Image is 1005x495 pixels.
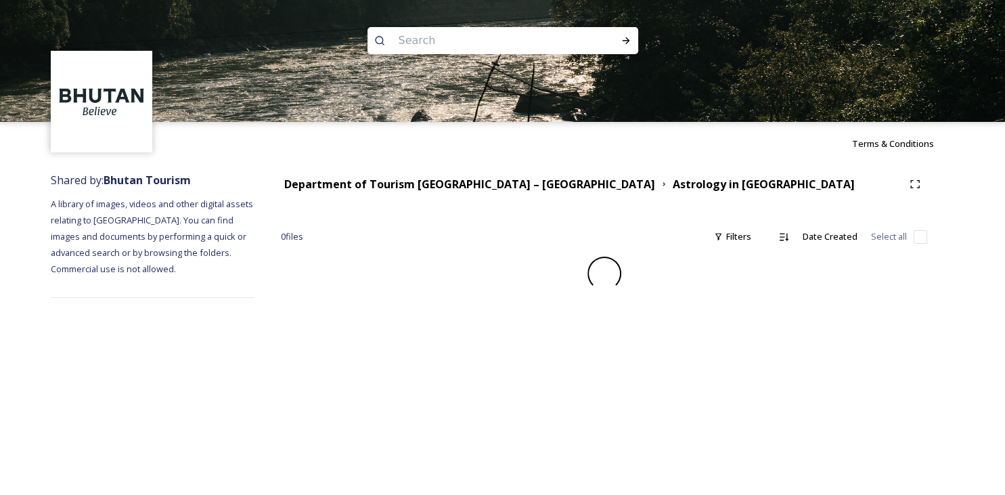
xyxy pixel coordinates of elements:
[707,223,758,250] div: Filters
[104,173,191,188] strong: Bhutan Tourism
[673,177,855,192] strong: Astrology in [GEOGRAPHIC_DATA]
[871,230,907,243] span: Select all
[281,230,303,243] span: 0 file s
[852,137,934,150] span: Terms & Conditions
[51,173,191,188] span: Shared by:
[796,223,864,250] div: Date Created
[53,53,151,151] img: BT_Logo_BB_Lockup_CMYK_High%2520Res.jpg
[392,26,577,56] input: Search
[284,177,655,192] strong: Department of Tourism [GEOGRAPHIC_DATA] – [GEOGRAPHIC_DATA]
[852,135,954,152] a: Terms & Conditions
[51,198,255,275] span: A library of images, videos and other digital assets relating to [GEOGRAPHIC_DATA]. You can find ...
